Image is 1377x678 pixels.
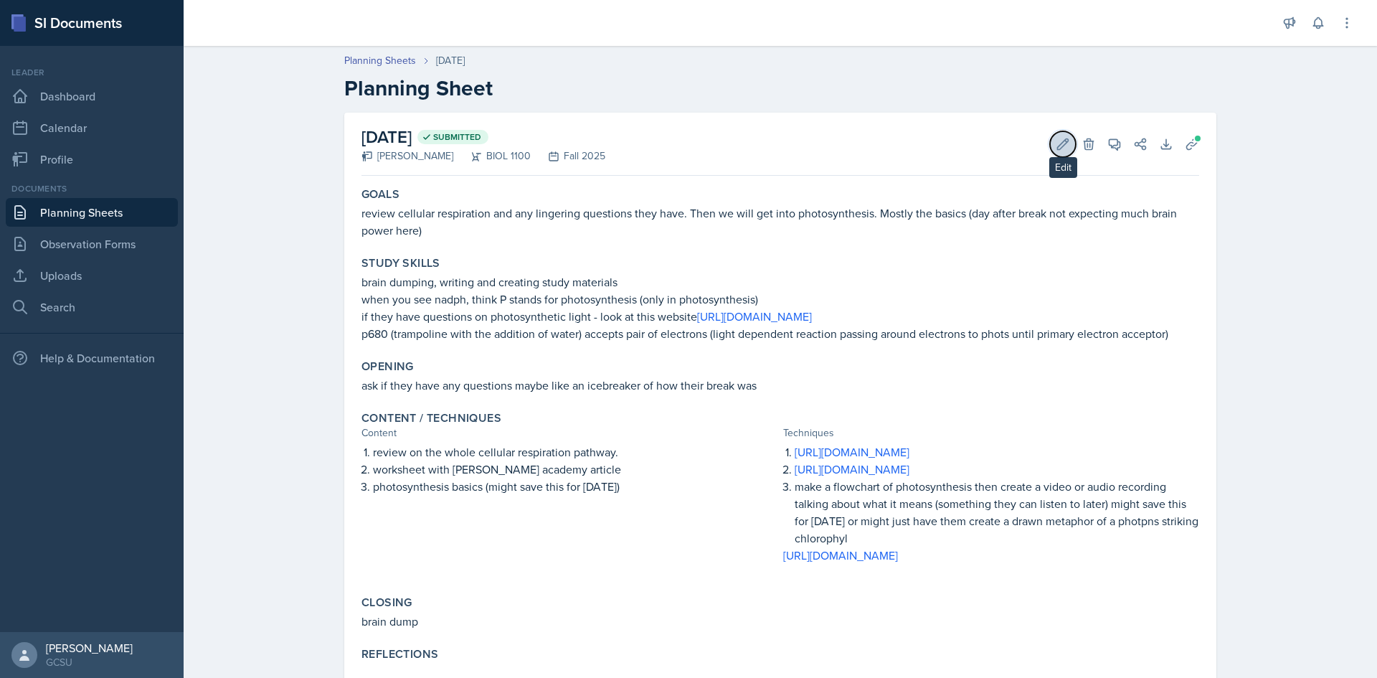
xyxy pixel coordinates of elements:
a: Planning Sheets [6,198,178,227]
div: BIOL 1100 [453,149,531,164]
div: [PERSON_NAME] [46,641,133,655]
div: Techniques [783,425,1199,441]
p: when you see nadph, think P stands for photosynthesis (only in photosynthesis) [361,291,1199,308]
p: review cellular respiration and any lingering questions they have. Then we will get into photosyn... [361,204,1199,239]
p: p680 (trampoline with the addition of water) accepts pair of electrons (light dependent reaction ... [361,325,1199,342]
a: [URL][DOMAIN_NAME] [697,309,812,324]
a: Profile [6,145,178,174]
label: Study Skills [361,256,440,270]
h2: Planning Sheet [344,75,1216,101]
p: brain dumping, writing and creating study materials [361,273,1199,291]
div: Fall 2025 [531,149,605,164]
a: [URL][DOMAIN_NAME] [795,444,909,460]
a: Observation Forms [6,230,178,258]
p: worksheet with [PERSON_NAME] academy article [373,461,777,478]
p: ask if they have any questions maybe like an icebreaker of how their break was [361,377,1199,394]
a: Search [6,293,178,321]
p: photosynthesis basics (might save this for [DATE]) [373,478,777,495]
a: Uploads [6,261,178,290]
label: Content / Techniques [361,411,501,425]
label: Reflections [361,647,438,661]
div: GCSU [46,655,133,669]
div: Help & Documentation [6,344,178,372]
div: Leader [6,66,178,79]
a: Calendar [6,113,178,142]
label: Goals [361,187,399,202]
div: [PERSON_NAME] [361,149,453,164]
a: Planning Sheets [344,53,416,68]
h2: [DATE] [361,124,605,150]
div: [DATE] [436,53,465,68]
p: review on the whole cellular respiration pathway. [373,443,777,461]
p: make a flowchart of photosynthesis then create a video or audio recording talking about what it m... [795,478,1199,547]
span: Submitted [433,131,481,143]
label: Closing [361,595,412,610]
div: Content [361,425,777,441]
a: Dashboard [6,82,178,110]
label: Opening [361,359,414,374]
div: Documents [6,182,178,195]
p: brain dump [361,613,1199,630]
a: [URL][DOMAIN_NAME] [783,547,898,563]
a: [URL][DOMAIN_NAME] [795,461,909,477]
p: if they have questions on photosynthetic light - look at this website [361,308,1199,325]
button: Edit [1050,131,1076,157]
